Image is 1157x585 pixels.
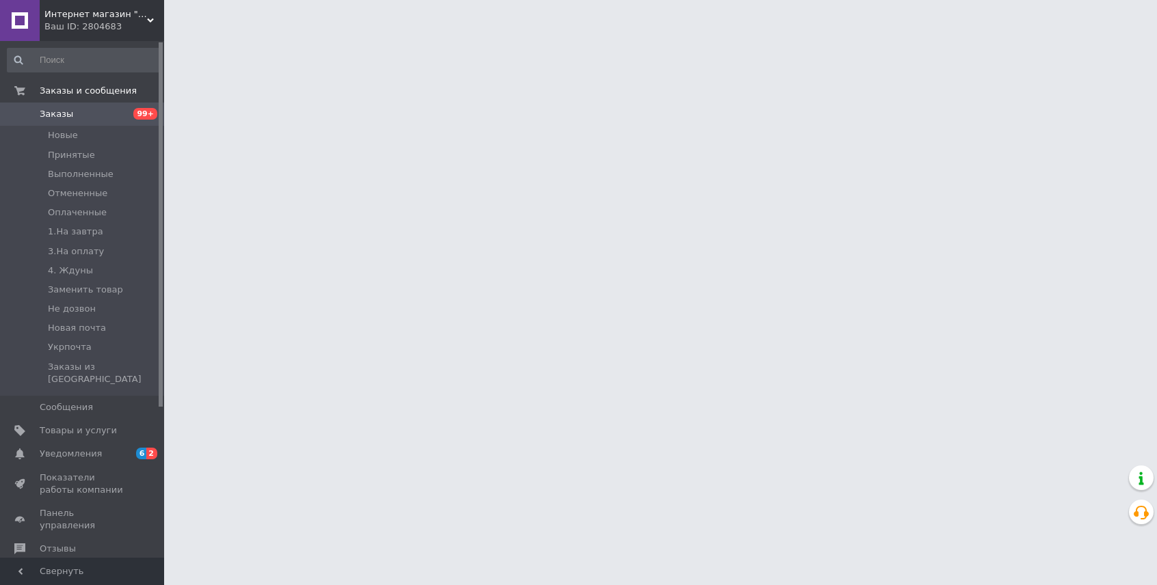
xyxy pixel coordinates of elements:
[40,85,137,97] span: Заказы и сообщения
[7,48,161,72] input: Поиск
[40,448,102,460] span: Уведомления
[136,448,147,459] span: 6
[48,322,106,334] span: Новая почта
[48,264,93,277] span: 4. Ждуны
[48,149,95,161] span: Принятые
[48,341,92,353] span: Укрпочта
[40,472,127,496] span: Показатели работы компании
[40,108,73,120] span: Заказы
[48,245,104,258] span: 3.На оплату
[48,361,159,385] span: Заказы из [GEOGRAPHIC_DATA]
[44,8,147,21] span: Интернет магазин "Rungoods"
[48,226,103,238] span: 1.На завтра
[40,543,76,555] span: Отзывы
[48,187,107,200] span: Отмененные
[48,284,123,296] span: Заменить товар
[48,129,78,141] span: Новые
[40,507,127,532] span: Панель управления
[146,448,157,459] span: 2
[48,303,96,315] span: Не дозвон
[40,401,93,413] span: Сообщения
[44,21,164,33] div: Ваш ID: 2804683
[133,108,157,120] span: 99+
[48,168,114,180] span: Выполненные
[48,206,107,219] span: Оплаченные
[40,424,117,437] span: Товары и услуги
